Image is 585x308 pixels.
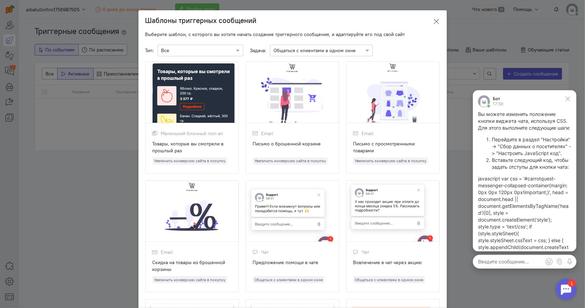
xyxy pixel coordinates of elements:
[353,140,432,154] div: Письмо с просмотренными товарами
[153,140,232,154] div: Товары, которые вы смотрели в прошлый раз
[145,15,257,26] h3: Шаблоны триггерных сообщений
[153,157,228,165] span: Увеличить конверсию сайта в покупку
[353,276,425,283] span: Общаться с клиентами в одном окне
[108,8,435,19] div: Мы используем cookies для улучшения работы сайта, анализа трафика и персонализации. Используя сай...
[353,259,432,273] div: Вовлечение в чат через акцию
[15,4,23,12] div: 1
[26,50,105,70] li: Перейдите в раздел "Настройки" -> "Сбор данных о посетителях" -> "Настроить JavaScript код".
[362,130,374,137] span: Email
[161,249,173,256] span: Email
[253,157,328,165] span: Увеличить конверсию сайта в покупку
[153,259,232,273] div: Скидка на товары из брошенной корзины
[27,15,37,20] div: 17:59
[261,249,269,256] span: Чат
[362,249,369,256] span: Чат
[448,10,471,17] span: Я согласен
[145,47,154,54] span: Тип:
[161,130,223,137] span: Маленький блочный поп-ап
[253,259,332,273] div: Предложение помощи в чате
[98,170,109,180] button: Голосовое сообщение
[12,24,105,45] p: Вы можете изменить положение кнопки виджета чата, используя CSS. Для этого выполните следующие шаги:
[250,47,267,54] span: Задача:
[410,14,421,19] a: здесь
[145,31,440,38] div: Выберите шаблон, с которого вы хотите начать создание триггерного сообщения, и адаптируйте его по...
[153,276,228,283] span: Увеличить конверсию сайта в покупку
[253,276,325,283] span: Общаться с клиентами в одном окне
[261,130,273,137] span: Email
[442,7,477,20] button: Я согласен
[12,89,102,170] code: javascript var css = '#carrotquest-messenger-collapsed-container{margin: 0px 0px 120px 0px!import...
[26,70,105,84] li: Вставьте следующий код, чтобы задать отступы для кнопки чата:
[253,140,332,154] div: Письмо о брошенной корзине
[27,10,37,14] div: Бот
[353,157,428,165] span: Увеличить конверсию сайта в покупку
